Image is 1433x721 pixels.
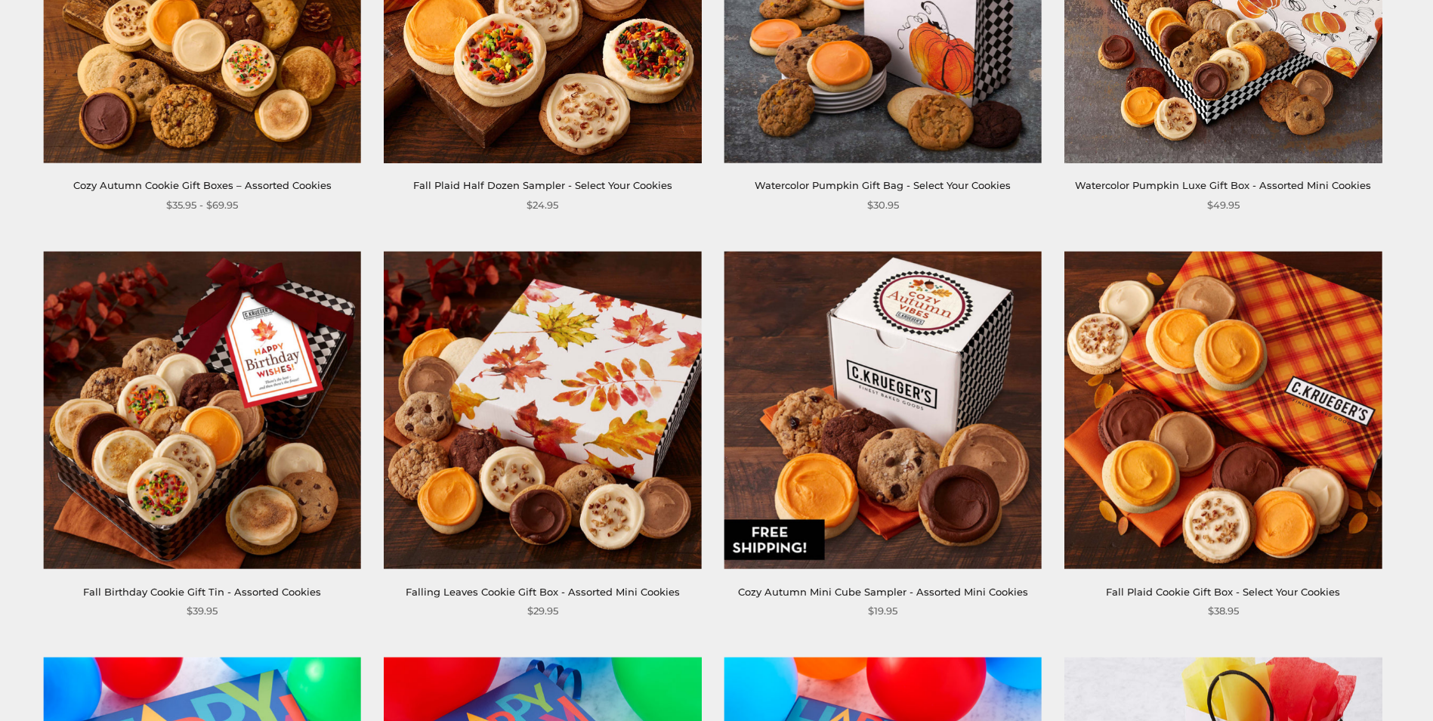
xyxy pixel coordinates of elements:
a: Watercolor Pumpkin Gift Bag - Select Your Cookies [755,179,1011,191]
a: Fall Plaid Half Dozen Sampler - Select Your Cookies [413,179,672,191]
img: Fall Plaid Cookie Gift Box - Select Your Cookies [1064,251,1382,569]
span: $19.95 [868,603,897,619]
a: Fall Birthday Cookie Gift Tin - Assorted Cookies [83,586,321,598]
img: Fall Birthday Cookie Gift Tin - Assorted Cookies [43,251,361,569]
span: $38.95 [1208,603,1239,619]
iframe: Sign Up via Text for Offers [12,664,156,709]
a: Cozy Autumn Mini Cube Sampler - Assorted Mini Cookies [738,586,1028,598]
span: $49.95 [1207,197,1240,213]
a: Falling Leaves Cookie Gift Box - Assorted Mini Cookies [406,586,680,598]
img: Falling Leaves Cookie Gift Box - Assorted Mini Cookies [384,251,702,569]
span: $24.95 [527,197,558,213]
span: $29.95 [527,603,558,619]
span: $30.95 [867,197,899,213]
img: Cozy Autumn Mini Cube Sampler - Assorted Mini Cookies [724,251,1042,569]
span: $35.95 - $69.95 [166,197,238,213]
a: Cozy Autumn Cookie Gift Boxes – Assorted Cookies [73,179,332,191]
span: $39.95 [187,603,218,619]
a: Fall Plaid Cookie Gift Box - Select Your Cookies [1106,586,1340,598]
a: Watercolor Pumpkin Luxe Gift Box - Assorted Mini Cookies [1075,179,1371,191]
